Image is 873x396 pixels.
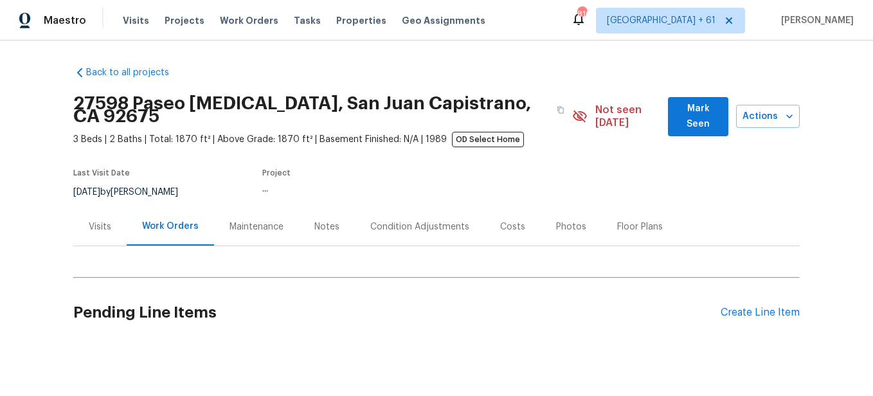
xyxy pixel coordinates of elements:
[336,14,386,27] span: Properties
[73,66,197,79] a: Back to all projects
[73,283,721,343] h2: Pending Line Items
[668,97,729,136] button: Mark Seen
[73,188,100,197] span: [DATE]
[607,14,715,27] span: [GEOGRAPHIC_DATA] + 61
[73,97,549,123] h2: 27598 Paseo [MEDICAL_DATA], San Juan Capistrano, CA 92675
[549,98,572,122] button: Copy Address
[294,16,321,25] span: Tasks
[262,169,291,177] span: Project
[165,14,204,27] span: Projects
[500,221,525,233] div: Costs
[595,104,660,129] span: Not seen [DATE]
[556,221,586,233] div: Photos
[220,14,278,27] span: Work Orders
[73,184,194,200] div: by [PERSON_NAME]
[402,14,485,27] span: Geo Assignments
[678,101,719,132] span: Mark Seen
[746,109,789,125] span: Actions
[73,133,572,146] span: 3 Beds | 2 Baths | Total: 1870 ft² | Above Grade: 1870 ft² | Basement Finished: N/A | 1989
[776,14,854,27] span: [PERSON_NAME]
[314,221,339,233] div: Notes
[721,307,800,319] div: Create Line Item
[262,184,509,194] div: ...
[44,14,86,27] span: Maestro
[736,105,800,129] button: Actions
[123,14,149,27] span: Visits
[142,220,199,233] div: Work Orders
[89,221,111,233] div: Visits
[452,132,524,147] span: OD Select Home
[73,169,130,177] span: Last Visit Date
[617,221,663,233] div: Floor Plans
[230,221,283,233] div: Maintenance
[577,8,586,21] div: 810
[370,221,469,233] div: Condition Adjustments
